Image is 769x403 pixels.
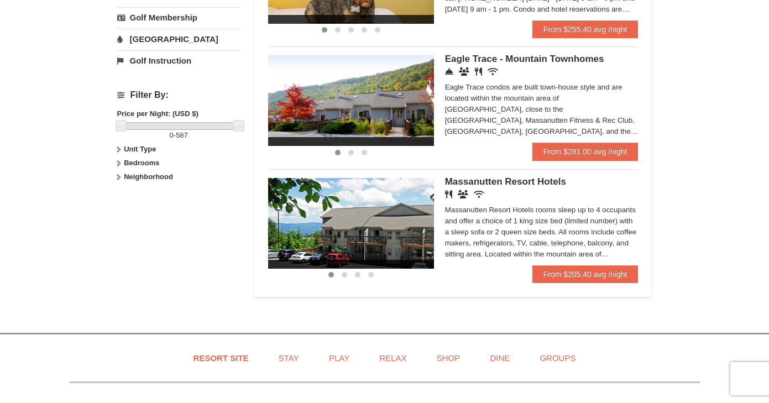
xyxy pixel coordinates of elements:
a: [GEOGRAPHIC_DATA] [117,29,240,49]
strong: Unit Type [124,145,156,153]
a: Stay [265,346,313,370]
a: Groups [526,346,589,370]
i: Concierge Desk [445,67,453,76]
strong: Bedrooms [124,159,159,167]
strong: Neighborhood [124,172,173,181]
a: From $205.40 avg /night [532,265,639,283]
a: Resort Site [180,346,263,370]
span: 0 [170,131,174,139]
i: Banquet Facilities [458,190,468,198]
i: Restaurant [445,190,452,198]
i: Wireless Internet (free) [474,190,484,198]
span: Massanutten Resort Hotels [445,176,566,187]
span: Eagle Trace - Mountain Townhomes [445,54,604,64]
span: 587 [176,131,188,139]
a: Golf Membership [117,7,240,28]
a: Shop [423,346,474,370]
i: Wireless Internet (free) [488,67,498,76]
strong: Price per Night: (USD $) [117,109,198,118]
a: Relax [365,346,420,370]
i: Conference Facilities [459,67,469,76]
a: From $255.40 avg /night [532,20,639,38]
a: Golf Instruction [117,50,240,71]
a: Play [315,346,363,370]
i: Restaurant [475,67,482,76]
div: Eagle Trace condos are built town-house style and are located within the mountain area of [GEOGRA... [445,82,639,137]
label: - [117,130,240,141]
a: Dine [476,346,524,370]
div: Massanutten Resort Hotels rooms sleep up to 4 occupants and offer a choice of 1 king size bed (li... [445,205,639,260]
h4: Filter By: [117,90,240,100]
a: From $281.00 avg /night [532,143,639,160]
